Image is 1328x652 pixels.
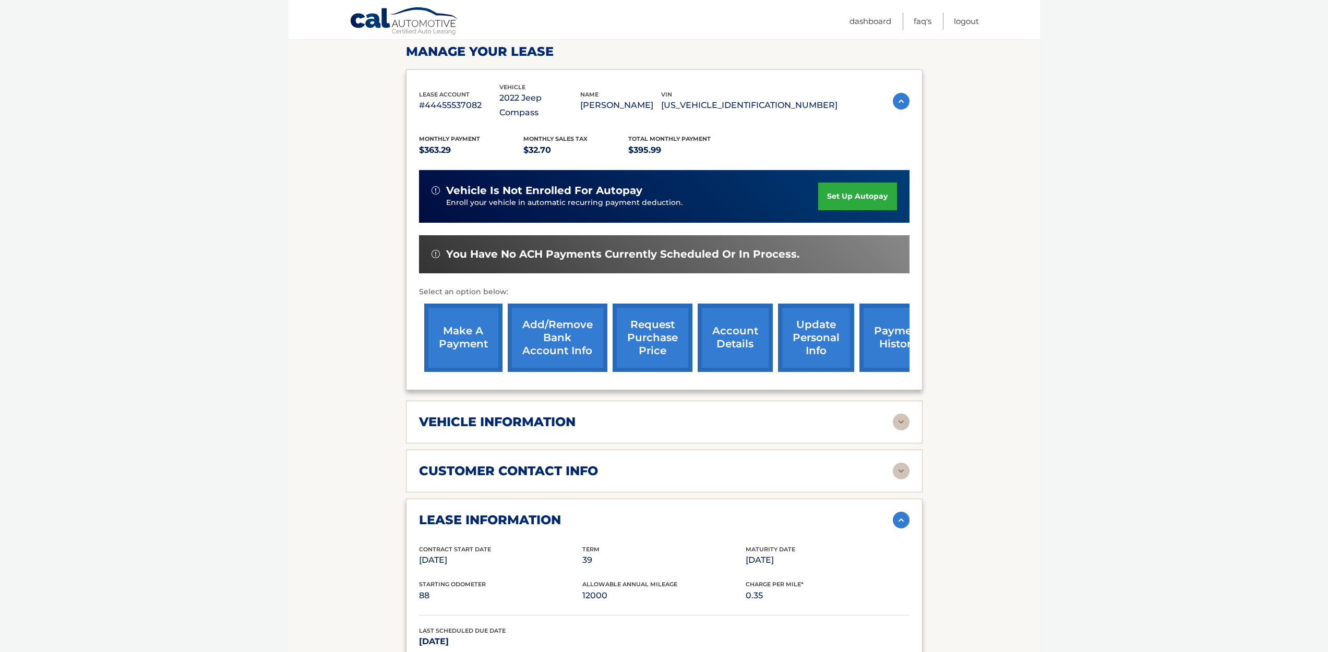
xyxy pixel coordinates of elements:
p: 88 [419,588,582,603]
span: Contract Start Date [419,546,491,553]
a: set up autopay [818,183,896,210]
a: account details [698,304,773,372]
h2: customer contact info [419,463,598,479]
span: vin [661,91,672,98]
span: name [580,91,599,98]
span: vehicle [499,83,525,91]
a: Logout [954,13,979,30]
span: Monthly sales Tax [523,135,588,142]
p: #44455537082 [419,98,500,113]
span: vehicle is not enrolled for autopay [446,184,642,197]
span: Charge Per Mile* [746,581,804,588]
h2: Manage Your Lease [406,44,923,59]
p: [PERSON_NAME] [580,98,661,113]
a: Dashboard [850,13,891,30]
p: [US_VEHICLE_IDENTIFICATION_NUMBER] [661,98,838,113]
p: Select an option below: [419,286,910,298]
a: Add/Remove bank account info [508,304,607,372]
a: FAQ's [914,13,931,30]
span: Last Scheduled Due Date [419,627,506,634]
p: Enroll your vehicle in automatic recurring payment deduction. [446,197,819,209]
p: 39 [582,553,746,568]
p: $363.29 [419,143,524,158]
span: Monthly Payment [419,135,480,142]
a: update personal info [778,304,854,372]
span: lease account [419,91,470,98]
img: alert-white.svg [432,250,440,258]
span: Allowable Annual Mileage [582,581,677,588]
p: 0.35 [746,588,909,603]
h2: lease information [419,512,561,528]
img: accordion-active.svg [893,512,910,528]
p: [DATE] [419,553,582,568]
p: [DATE] [419,634,582,649]
span: You have no ACH payments currently scheduled or in process. [446,248,799,261]
span: Starting Odometer [419,581,486,588]
span: Total Monthly Payment [628,135,711,142]
img: alert-white.svg [432,186,440,195]
span: Maturity Date [746,546,795,553]
span: Term [582,546,600,553]
p: 2022 Jeep Compass [499,91,580,120]
p: [DATE] [746,553,909,568]
a: payment history [859,304,938,372]
a: Cal Automotive [350,7,459,37]
a: make a payment [424,304,503,372]
img: accordion-rest.svg [893,463,910,479]
p: 12000 [582,588,746,603]
img: accordion-rest.svg [893,414,910,430]
p: $32.70 [523,143,628,158]
h2: vehicle information [419,414,576,430]
a: request purchase price [613,304,692,372]
p: $395.99 [628,143,733,158]
img: accordion-active.svg [893,93,910,110]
